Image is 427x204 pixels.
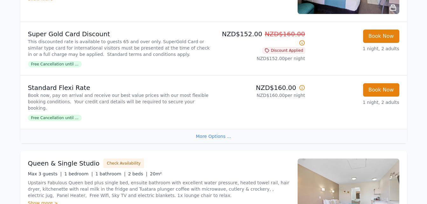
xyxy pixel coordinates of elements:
[216,83,305,92] p: NZD$160.00
[150,171,162,176] span: 20m²
[363,30,399,43] button: Book Now
[28,115,82,121] span: Free Cancellation until ...
[28,30,211,38] p: Super Gold Card Discount
[216,55,305,62] p: NZD$152.00 per night
[64,171,93,176] span: 1 bedroom |
[28,180,290,199] p: Upstairs Fabulous Queen bed plus single bed, ensuite bathroom with excellent water pressure, heat...
[128,171,148,176] span: 2 beds |
[216,30,305,47] p: NZD$152.00
[310,45,399,52] p: 1 night, 2 adults
[95,171,126,176] span: 1 bathroom |
[28,61,82,67] span: Free Cancellation until ...
[265,30,305,38] span: NZD$160.00
[310,99,399,105] p: 1 night, 2 adults
[363,83,399,97] button: Book Now
[28,171,62,176] span: Max 3 guests |
[103,159,144,168] button: Check Availability
[20,129,407,143] div: More Options ...
[28,159,100,168] h3: Queen & Single Studio
[28,38,211,58] p: This discounted rate is available to guests 65 and over only. SuperGold Card or similar type card...
[216,92,305,99] p: NZD$160.00 per night
[28,83,211,92] p: Standard Flexi Rate
[28,92,211,111] p: Book now, pay on arrival and receive our best value prices with our most flexible booking conditi...
[263,47,305,54] span: Discount Applied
